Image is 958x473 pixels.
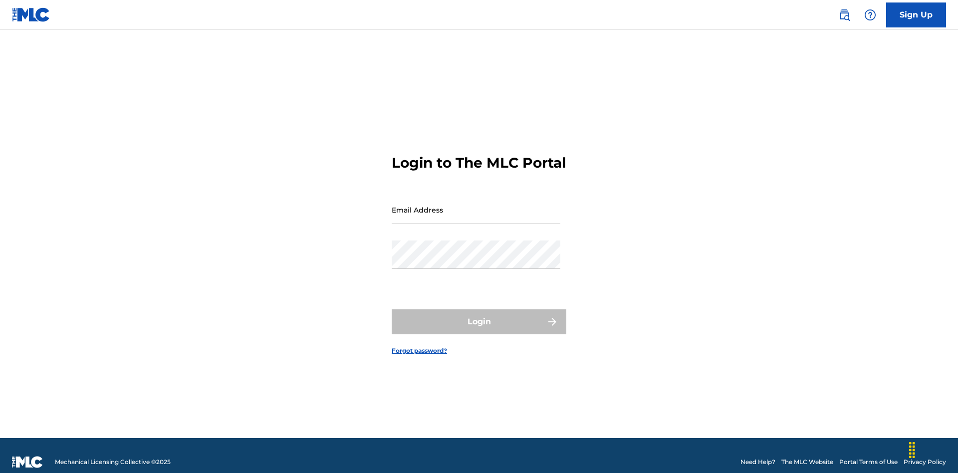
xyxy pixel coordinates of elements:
img: MLC Logo [12,7,50,22]
a: The MLC Website [781,458,833,467]
iframe: Chat Widget [908,425,958,473]
a: Sign Up [886,2,946,27]
a: Public Search [834,5,854,25]
a: Portal Terms of Use [839,458,898,467]
span: Mechanical Licensing Collective © 2025 [55,458,171,467]
a: Privacy Policy [904,458,946,467]
h3: Login to The MLC Portal [392,154,566,172]
div: Help [860,5,880,25]
div: Drag [904,435,920,465]
a: Forgot password? [392,346,447,355]
a: Need Help? [740,458,775,467]
img: logo [12,456,43,468]
img: help [864,9,876,21]
img: search [838,9,850,21]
